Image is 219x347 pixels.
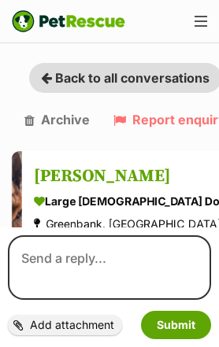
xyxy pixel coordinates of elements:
a: Archive [24,113,90,127]
button: Menu [188,9,213,33]
a: PetRescue [12,10,125,32]
span: Add attachment [30,319,114,331]
span: Back to all conversations [55,70,210,86]
img: logo-e224e6f780fb5917bec1dbf3a21bbac754714ae5b6737aabdf751b685950b380.svg [12,10,125,32]
label: Add attachment [8,315,122,335]
button: Submit [141,311,211,339]
img: Zane [12,151,22,271]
